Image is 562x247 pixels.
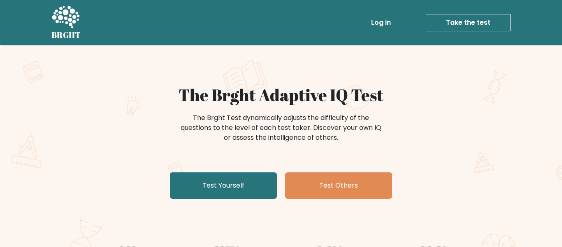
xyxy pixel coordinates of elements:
[285,172,392,199] a: Test Others
[368,14,394,31] a: Log in
[51,3,81,42] a: BRGHT
[51,30,81,40] h5: BRGHT
[80,85,482,105] h1: The Brght Adaptive IQ Test
[178,113,384,143] div: The Brght Test dynamically adjusts the difficulty of the questions to the level of each test take...
[426,14,511,31] a: Take the test
[170,172,277,199] a: Test Yourself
